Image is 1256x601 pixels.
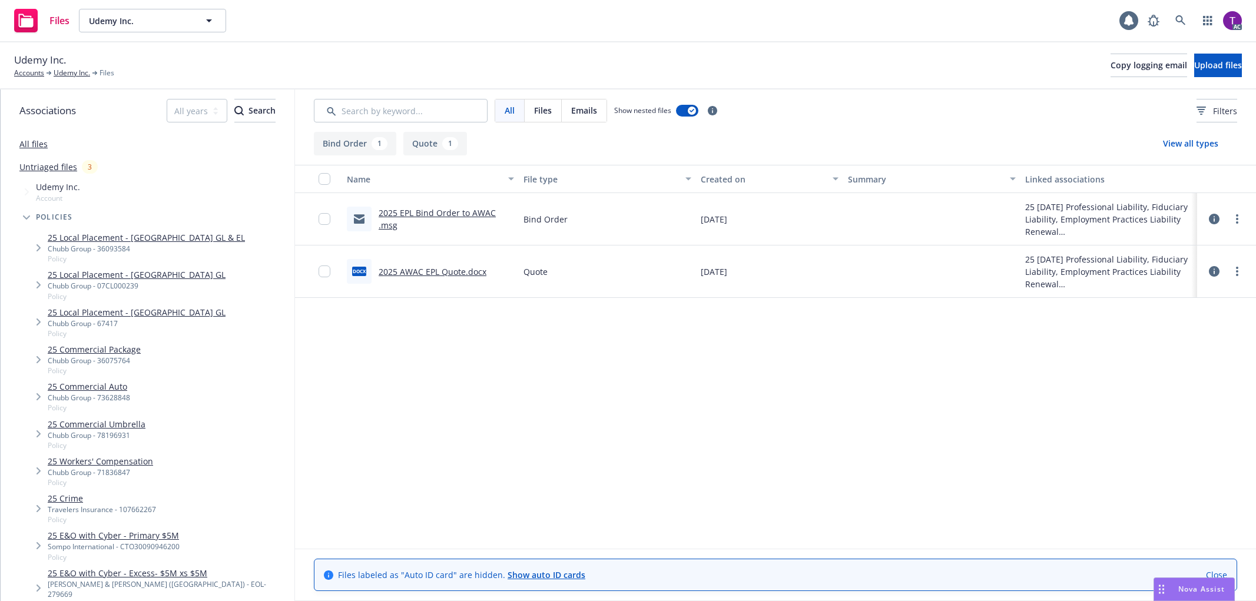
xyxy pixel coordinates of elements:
[319,213,330,225] input: Toggle Row Selected
[9,4,74,37] a: Files
[1142,9,1165,32] a: Report a Bug
[48,281,226,291] div: Chubb Group - 07CL000239
[48,477,153,487] span: Policy
[234,99,276,122] button: SearchSearch
[314,132,396,155] button: Bind Order
[48,579,290,599] div: [PERSON_NAME] & [PERSON_NAME] ([GEOGRAPHIC_DATA]) - EOL-279669
[48,254,245,264] span: Policy
[82,160,98,174] div: 3
[338,569,585,581] span: Files labeled as "Auto ID card" are hidden.
[352,267,366,275] span: docx
[19,103,76,118] span: Associations
[1025,201,1192,238] div: 25 [DATE] Professional Liability, Fiduciary Liability, Employment Practices Liability Renewal
[48,467,153,477] div: Chubb Group - 71836847
[14,68,44,78] a: Accounts
[19,161,77,173] a: Untriaged files
[1230,212,1244,226] a: more
[701,265,727,278] span: [DATE]
[1025,173,1192,185] div: Linked associations
[48,380,130,393] a: 25 Commercial Auto
[48,492,156,504] a: 25 Crime
[505,104,515,117] span: All
[48,567,290,579] a: 25 E&O with Cyber - Excess- $5M xs $5M
[48,440,145,450] span: Policy
[48,418,145,430] a: 25 Commercial Umbrella
[1213,105,1237,117] span: Filters
[48,328,226,338] span: Policy
[48,306,226,318] a: 25 Local Placement - [GEOGRAPHIC_DATA] GL
[342,165,519,193] button: Name
[696,165,843,193] button: Created on
[1144,132,1237,155] button: View all types
[48,529,180,542] a: 25 E&O with Cyber - Primary $5M
[234,99,276,122] div: Search
[48,231,245,244] a: 25 Local Placement - [GEOGRAPHIC_DATA] GL & EL
[48,356,141,366] div: Chubb Group - 36075764
[1223,11,1242,30] img: photo
[48,514,156,524] span: Policy
[48,403,130,413] span: Policy
[403,132,467,155] button: Quote
[1197,105,1237,117] span: Filters
[1194,59,1242,71] span: Upload files
[379,207,496,231] a: 2025 EPL Bind Order to AWAC .msg
[1196,9,1219,32] a: Switch app
[1025,253,1192,290] div: 25 [DATE] Professional Liability, Fiduciary Liability, Employment Practices Liability Renewal
[1020,165,1197,193] button: Linked associations
[372,137,387,150] div: 1
[314,99,488,122] input: Search by keyword...
[49,16,69,25] span: Files
[48,504,156,514] div: Travelers Insurance - 107662267
[442,137,458,150] div: 1
[848,173,1002,185] div: Summary
[523,173,678,185] div: File type
[347,173,501,185] div: Name
[48,291,226,301] span: Policy
[1230,264,1244,278] a: more
[48,430,145,440] div: Chubb Group - 78196931
[571,104,597,117] span: Emails
[843,165,1020,193] button: Summary
[614,105,671,115] span: Show nested files
[36,181,80,193] span: Udemy Inc.
[701,173,826,185] div: Created on
[100,68,114,78] span: Files
[319,173,330,185] input: Select all
[48,366,141,376] span: Policy
[701,213,727,225] span: [DATE]
[48,318,226,328] div: Chubb Group - 67417
[36,214,73,221] span: Policies
[14,52,66,68] span: Udemy Inc.
[379,266,486,277] a: 2025 AWAC EPL Quote.docx
[48,268,226,281] a: 25 Local Placement - [GEOGRAPHIC_DATA] GL
[319,265,330,277] input: Toggle Row Selected
[48,542,180,552] div: Sompo International - CTO30090946200
[48,343,141,356] a: 25 Commercial Package
[48,455,153,467] a: 25 Workers' Compensation
[48,244,245,254] div: Chubb Group - 36093584
[1111,54,1187,77] button: Copy logging email
[234,106,244,115] svg: Search
[48,393,130,403] div: Chubb Group - 73628848
[1206,569,1227,581] a: Close
[534,104,552,117] span: Files
[1178,584,1225,594] span: Nova Assist
[89,15,191,27] span: Udemy Inc.
[1197,99,1237,122] button: Filters
[508,569,585,580] a: Show auto ID cards
[1154,578,1169,600] div: Drag to move
[523,213,568,225] span: Bind Order
[519,165,695,193] button: File type
[1194,54,1242,77] button: Upload files
[19,138,48,150] a: All files
[54,68,90,78] a: Udemy Inc.
[1111,59,1187,71] span: Copy logging email
[1154,577,1235,601] button: Nova Assist
[36,193,80,203] span: Account
[523,265,548,278] span: Quote
[1169,9,1192,32] a: Search
[79,9,226,32] button: Udemy Inc.
[48,552,180,562] span: Policy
